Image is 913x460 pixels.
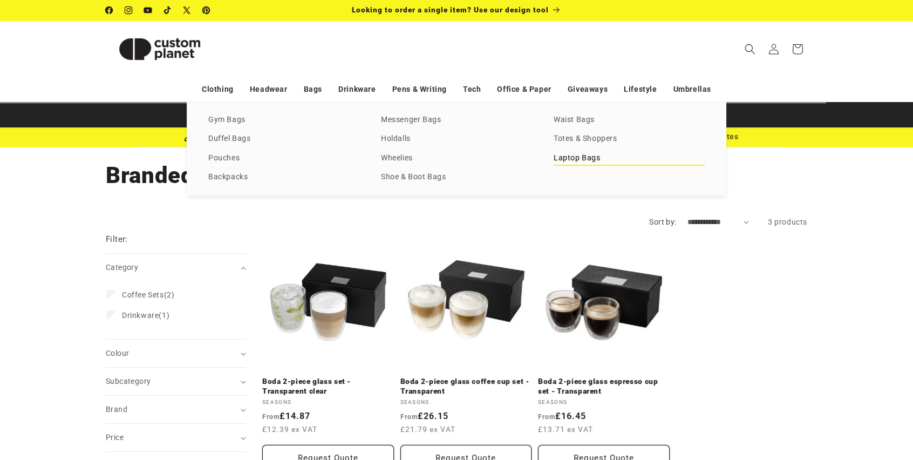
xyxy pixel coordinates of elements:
a: Tech [463,80,481,99]
a: Drinkware [338,80,376,99]
a: Pouches [208,151,359,166]
a: Holdalls [381,132,532,146]
a: Messenger Bags [381,113,532,127]
h2: Filter: [106,233,128,246]
summary: Colour (0 selected) [106,340,246,367]
a: Office & Paper [497,80,551,99]
a: Waist Bags [554,113,705,127]
span: Colour [106,349,129,357]
a: Bags [304,80,322,99]
span: Subcategory [106,377,151,385]
summary: Search [738,37,762,61]
a: Boda 2-piece glass espresso cup set - Transparent [538,377,670,396]
span: Category [106,263,138,272]
span: (2) [122,290,174,300]
a: Clothing [202,80,234,99]
span: Looking to order a single item? Use our design tool [352,5,549,14]
span: Drinkware [122,311,159,320]
a: Boda 2-piece glass set - Transparent clear [262,377,394,396]
a: Totes & Shoppers [554,132,705,146]
a: Headwear [250,80,288,99]
a: Umbrellas [673,80,711,99]
summary: Category (0 selected) [106,254,246,281]
a: Lifestyle [624,80,657,99]
a: Gym Bags [208,113,359,127]
span: (1) [122,310,169,320]
summary: Price [106,424,246,451]
iframe: Chat Widget [733,343,913,460]
a: Shoe & Boot Bags [381,170,532,185]
a: Pens & Writing [392,80,447,99]
a: Duffel Bags [208,132,359,146]
span: Price [106,433,124,442]
a: Backpacks [208,170,359,185]
a: Giveaways [568,80,608,99]
a: Boda 2-piece glass coffee cup set - Transparent [400,377,532,396]
span: 3 products [768,218,807,226]
a: Laptop Bags [554,151,705,166]
img: Custom Planet [106,25,214,73]
label: Sort by: [649,218,676,226]
summary: Brand (0 selected) [106,396,246,423]
a: Custom Planet [102,21,218,77]
summary: Subcategory (0 selected) [106,368,246,395]
span: Brand [106,405,127,414]
a: Wheelies [381,151,532,166]
span: Coffee Sets [122,290,164,299]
